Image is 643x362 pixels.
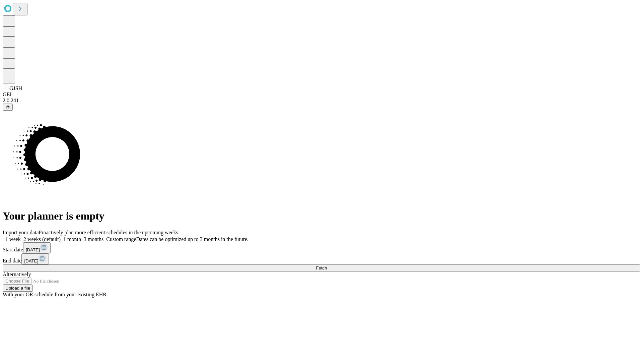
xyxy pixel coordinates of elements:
button: [DATE] [21,253,49,264]
span: Custom range [106,236,136,242]
span: 3 months [84,236,103,242]
span: Dates can be optimized up to 3 months in the future. [136,236,248,242]
div: GEI [3,92,640,98]
h1: Your planner is empty [3,210,640,222]
span: Proactively plan more efficient schedules in the upcoming weeks. [39,230,180,235]
span: Fetch [316,265,327,270]
span: GJSH [9,85,22,91]
button: [DATE] [23,242,51,253]
span: 1 week [5,236,21,242]
div: Start date [3,242,640,253]
div: End date [3,253,640,264]
button: Fetch [3,264,640,271]
button: @ [3,104,13,111]
span: Import your data [3,230,39,235]
span: 1 month [63,236,81,242]
div: 2.0.241 [3,98,640,104]
span: [DATE] [24,258,38,263]
span: @ [5,105,10,110]
button: Upload a file [3,285,33,292]
span: 2 weeks (default) [23,236,61,242]
span: Alternatively [3,271,31,277]
span: With your OR schedule from your existing EHR [3,292,106,297]
span: [DATE] [26,247,40,252]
